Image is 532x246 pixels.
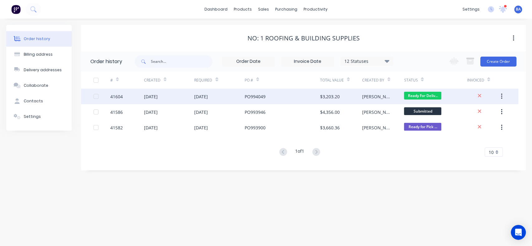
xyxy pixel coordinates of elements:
button: Billing address [6,47,72,62]
div: purchasing [272,5,300,14]
button: Delivery addresses [6,62,72,78]
div: Created [144,77,161,83]
div: [DATE] [144,124,158,131]
div: sales [255,5,272,14]
div: Contacts [24,98,43,104]
div: 12 Statuses [341,58,393,65]
div: PO994049 [245,93,266,100]
div: Status [404,72,467,89]
div: 1 of 1 [295,148,304,157]
div: Order history [90,58,122,65]
div: $3,203.20 [320,93,340,100]
div: [PERSON_NAME] [362,109,392,115]
div: Settings [24,114,41,119]
div: [PERSON_NAME] [362,124,392,131]
div: Total Value [320,72,362,89]
div: PO # [245,72,320,89]
div: PO993900 [245,124,266,131]
div: PO # [245,77,253,83]
button: Create Order [480,57,516,67]
div: productivity [300,5,331,14]
img: Factory [11,5,21,14]
div: [DATE] [194,124,208,131]
span: Ready For Deliv... [404,92,441,100]
div: [DATE] [194,93,208,100]
div: # [110,72,144,89]
div: PO993946 [245,109,266,115]
button: Settings [6,109,72,124]
div: No: 1 Roofing & Building Supplies [247,35,360,42]
div: 41604 [110,93,123,100]
div: products [231,5,255,14]
button: Order history [6,31,72,47]
div: Invoiced [467,72,501,89]
input: Invoice Date [281,57,334,66]
div: Delivery addresses [24,67,62,73]
div: Order history [24,36,50,42]
div: [DATE] [194,109,208,115]
div: [PERSON_NAME] [362,93,392,100]
div: Collaborate [24,83,48,88]
span: Submitted [404,107,441,115]
button: Collaborate [6,78,72,93]
div: Created By [362,72,404,89]
input: Order Date [222,57,275,66]
div: Open Intercom Messenger [511,225,526,240]
div: Billing address [24,52,53,57]
div: Created [144,72,194,89]
input: Search... [151,55,213,68]
div: $3,660.36 [320,124,340,131]
span: Ready for Pick ... [404,123,441,131]
div: Required [194,72,245,89]
div: 41586 [110,109,123,115]
div: Required [194,77,212,83]
div: 41582 [110,124,123,131]
div: Status [404,77,418,83]
div: settings [459,5,483,14]
div: Invoiced [467,77,484,83]
span: BA [516,7,521,12]
a: dashboard [201,5,231,14]
div: Total Value [320,77,344,83]
span: 10 [489,149,494,155]
div: [DATE] [144,93,158,100]
button: Contacts [6,93,72,109]
div: # [110,77,113,83]
div: [DATE] [144,109,158,115]
div: $4,356.00 [320,109,340,115]
div: Created By [362,77,384,83]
